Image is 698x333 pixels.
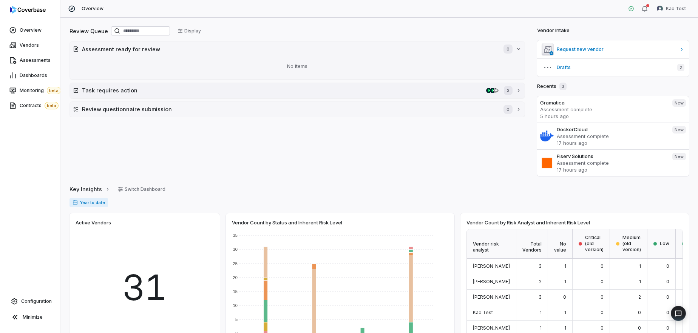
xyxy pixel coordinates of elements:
[20,42,39,48] span: Vendors
[70,41,525,57] button: Assessment ready for review0
[666,294,669,300] span: 0
[537,40,689,58] a: Request new vendor
[473,263,510,269] span: [PERSON_NAME]
[69,27,108,35] h2: Review Queue
[2,38,59,52] a: Vendors
[537,123,689,149] a: DockerCloudAssessment complete17 hours agoNew
[563,294,566,300] span: 0
[70,83,525,98] button: Task requires actionmongodb.commongodb.comalloy.com3
[122,261,167,314] span: 31
[539,279,542,284] span: 2
[601,325,604,331] span: 0
[601,294,604,300] span: 0
[20,72,47,78] span: Dashboards
[69,181,110,197] a: Key Insights
[540,310,542,315] span: 1
[503,105,513,114] span: 0
[233,275,238,280] text: 20
[672,126,686,134] span: New
[467,229,516,259] div: Vendor risk analyst
[516,229,548,259] div: Total Vendors
[20,87,61,94] span: Monitoring
[82,6,103,12] span: Overview
[657,6,663,12] img: Kao Test avatar
[232,219,342,226] span: Vendor Count by Status and Inherent Risk Level
[666,279,669,284] span: 0
[10,6,46,14] img: logo-D7KZi-bG.svg
[639,263,641,269] span: 1
[557,46,676,52] span: Request new vendor
[233,289,238,294] text: 15
[82,86,483,94] h2: Task requires action
[82,45,496,53] h2: Assessment ready for review
[73,200,78,205] svg: Date range for report
[82,105,496,113] h2: Review questionnaire submission
[601,310,604,315] span: 0
[557,126,666,133] h3: DockerCloud
[537,58,689,77] button: Drafts2
[473,310,493,315] span: Kao Test
[70,102,525,117] button: Review questionnaire submission0
[20,102,59,109] span: Contracts
[652,3,690,14] button: Kao Test avatarKao Test
[233,247,238,252] text: 30
[20,27,42,33] span: Overview
[540,99,666,106] h3: Gramatica
[539,294,542,300] span: 3
[473,294,510,300] span: [PERSON_NAME]
[113,184,170,195] button: Switch Dashboard
[557,160,666,166] p: Assessment complete
[537,27,570,34] h2: Vendor Intake
[47,87,61,94] span: beta
[557,166,666,173] p: 17 hours ago
[2,23,59,37] a: Overview
[233,261,238,266] text: 25
[677,64,684,71] span: 2
[73,57,522,76] div: No items
[235,317,238,322] text: 5
[666,263,669,269] span: 0
[473,325,510,331] span: [PERSON_NAME]
[233,233,238,238] text: 35
[2,84,59,97] a: Monitoringbeta
[564,310,566,315] span: 1
[23,314,43,320] span: Minimize
[601,279,604,284] span: 0
[67,181,113,197] button: Key Insights
[666,325,669,331] span: 0
[2,69,59,82] a: Dashboards
[559,83,567,90] span: 3
[585,235,604,253] span: Critical (old version)
[638,325,641,331] span: 0
[540,106,666,113] p: Assessment complete
[672,153,686,160] span: New
[540,113,666,120] p: 5 hours ago
[557,153,666,160] h3: Fiserv Solutions
[2,99,59,112] a: Contractsbeta
[557,64,671,71] span: Drafts
[20,57,51,63] span: Assessments
[622,235,641,253] span: Medium (old version)
[601,263,604,269] span: 0
[539,263,542,269] span: 3
[69,198,108,207] span: Year to date
[3,295,57,308] a: Configuration
[233,303,238,308] text: 10
[564,263,566,269] span: 1
[69,185,102,193] span: Key Insights
[548,229,573,259] div: No value
[564,279,566,284] span: 1
[639,279,641,284] span: 1
[540,325,542,331] span: 1
[557,140,666,146] p: 17 hours ago
[638,294,641,300] span: 2
[537,96,689,123] a: GramaticaAssessment complete5 hours agoNew
[45,102,59,109] span: beta
[173,25,205,37] button: Display
[666,310,669,315] span: 0
[564,325,566,331] span: 1
[557,133,666,140] p: Assessment complete
[503,45,513,54] span: 0
[660,241,669,247] span: Low
[3,310,57,325] button: Minimize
